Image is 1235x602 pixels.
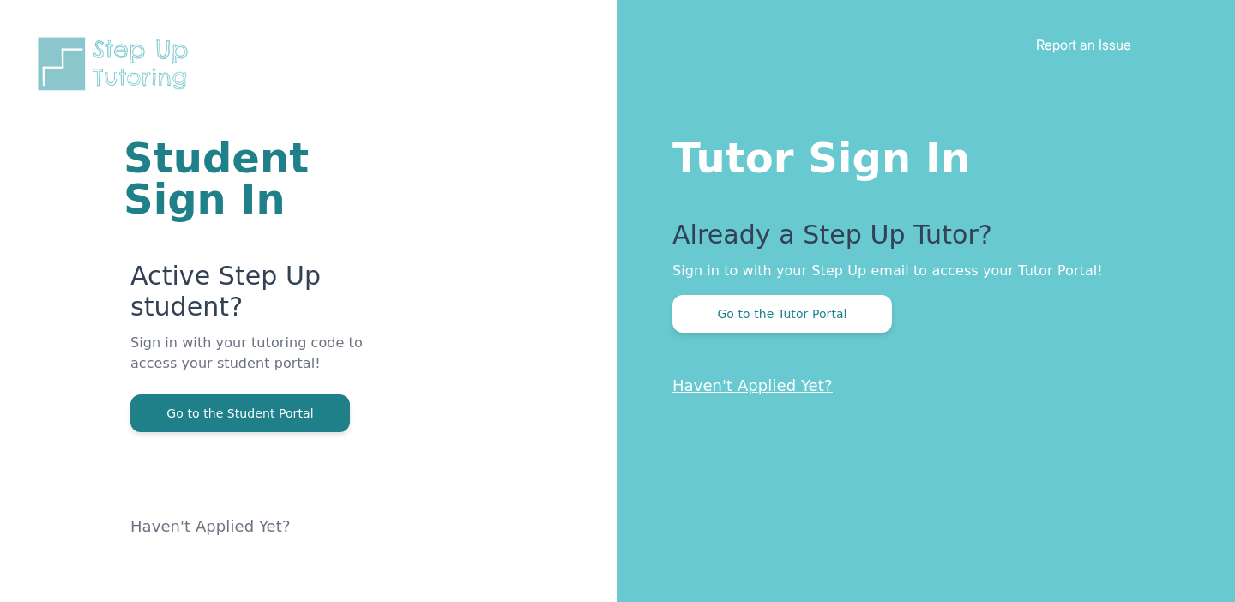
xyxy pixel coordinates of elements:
h1: Student Sign In [123,137,412,220]
h1: Tutor Sign In [672,130,1166,178]
a: Haven't Applied Yet? [130,517,291,535]
p: Sign in with your tutoring code to access your student portal! [130,333,412,394]
a: Go to the Tutor Portal [672,305,892,322]
p: Sign in to with your Step Up email to access your Tutor Portal! [672,261,1166,281]
a: Haven't Applied Yet? [672,376,833,394]
button: Go to the Tutor Portal [672,295,892,333]
button: Go to the Student Portal [130,394,350,432]
img: Step Up Tutoring horizontal logo [34,34,199,93]
p: Already a Step Up Tutor? [672,220,1166,261]
a: Report an Issue [1036,36,1131,53]
a: Go to the Student Portal [130,405,350,421]
p: Active Step Up student? [130,261,412,333]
